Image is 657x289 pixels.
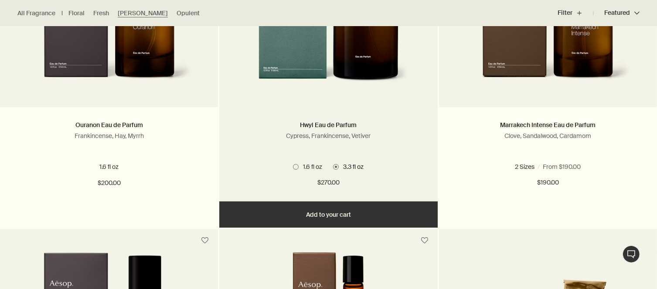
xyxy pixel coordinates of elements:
a: Fresh [93,9,109,17]
p: Clove, Sandalwood, Cardamom [452,132,644,140]
a: All Fragrance [17,9,55,17]
a: Hwyl Eau de Parfum [300,121,357,129]
span: $190.00 [537,178,559,188]
p: Cypress, Frankincense, Vetiver [232,132,424,140]
a: Opulent [177,9,200,17]
button: Live Assistance [623,245,640,263]
p: Frankincense, Hay, Myrrh [13,132,205,140]
span: 3.3 fl oz [558,163,583,171]
button: Filter [558,3,593,24]
span: 1.6 fl oz [518,163,542,171]
button: Featured [593,3,640,24]
span: $200.00 [98,178,121,188]
button: Save to cabinet [197,233,213,249]
a: Floral [68,9,85,17]
a: Marrakech Intense Eau de Parfum [500,121,596,129]
a: [PERSON_NAME] [118,9,168,17]
button: Save to cabinet [417,233,432,249]
a: Ouranon Eau de Parfum [75,121,143,129]
span: $270.00 [317,178,340,188]
button: Add to your cart - $270.00 [219,202,437,228]
span: 1.6 fl oz [299,163,322,171]
span: 3.3 fl oz [339,163,364,171]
